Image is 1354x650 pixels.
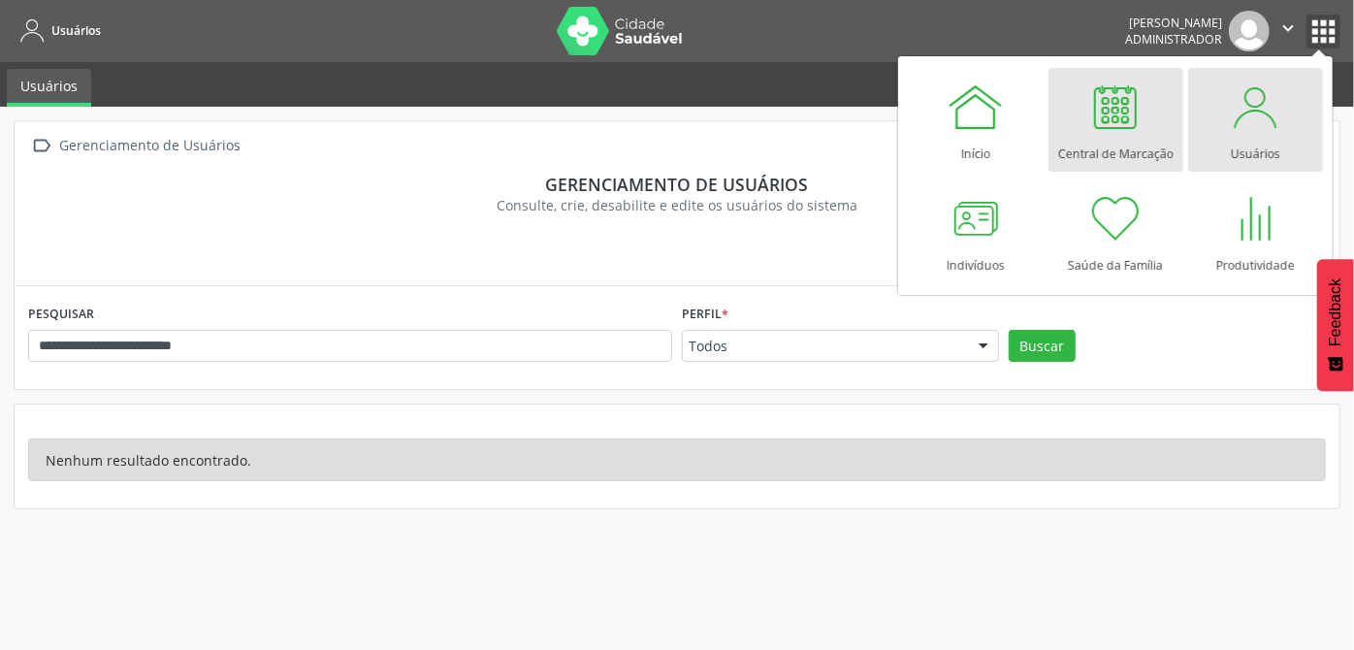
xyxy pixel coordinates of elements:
[51,22,101,39] span: Usuários
[1327,278,1344,346] span: Feedback
[1306,15,1340,49] button: apps
[1188,68,1323,172] a: Usuários
[682,300,728,330] label: Perfil
[909,68,1044,172] a: Início
[56,132,244,160] div: Gerenciamento de Usuários
[1125,15,1222,31] div: [PERSON_NAME]
[42,174,1312,195] div: Gerenciamento de usuários
[14,15,101,47] a: Usuários
[28,132,244,160] a:  Gerenciamento de Usuários
[28,439,1326,481] div: Nenhum resultado encontrado.
[1125,31,1222,48] span: Administrador
[1229,11,1270,51] img: img
[1277,17,1299,39] i: 
[28,132,56,160] i: 
[28,300,94,330] label: PESQUISAR
[689,337,959,356] span: Todos
[1317,259,1354,391] button: Feedback - Mostrar pesquisa
[7,69,91,107] a: Usuários
[1048,179,1183,283] a: Saúde da Família
[909,179,1044,283] a: Indivíduos
[1009,330,1076,363] button: Buscar
[42,195,1312,215] div: Consulte, crie, desabilite e edite os usuários do sistema
[1188,179,1323,283] a: Produtividade
[1048,68,1183,172] a: Central de Marcação
[1270,11,1306,51] button: 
